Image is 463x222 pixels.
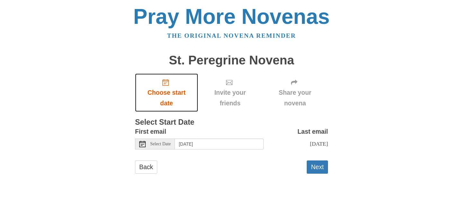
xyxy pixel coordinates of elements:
a: Choose start date [135,73,198,112]
label: Last email [297,126,328,137]
h1: St. Peregrine Novena [135,53,328,67]
span: [DATE] [310,140,328,147]
span: Choose start date [141,87,192,109]
span: Share your novena [268,87,322,109]
button: Next [307,160,328,174]
a: Back [135,160,157,174]
div: Click "Next" to confirm your start date first. [262,73,328,112]
label: First email [135,126,166,137]
a: The original novena reminder [167,32,296,39]
span: Invite your friends [204,87,256,109]
div: Click "Next" to confirm your start date first. [198,73,262,112]
a: Pray More Novenas [133,5,330,28]
span: Select Date [150,142,171,146]
h3: Select Start Date [135,118,328,127]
